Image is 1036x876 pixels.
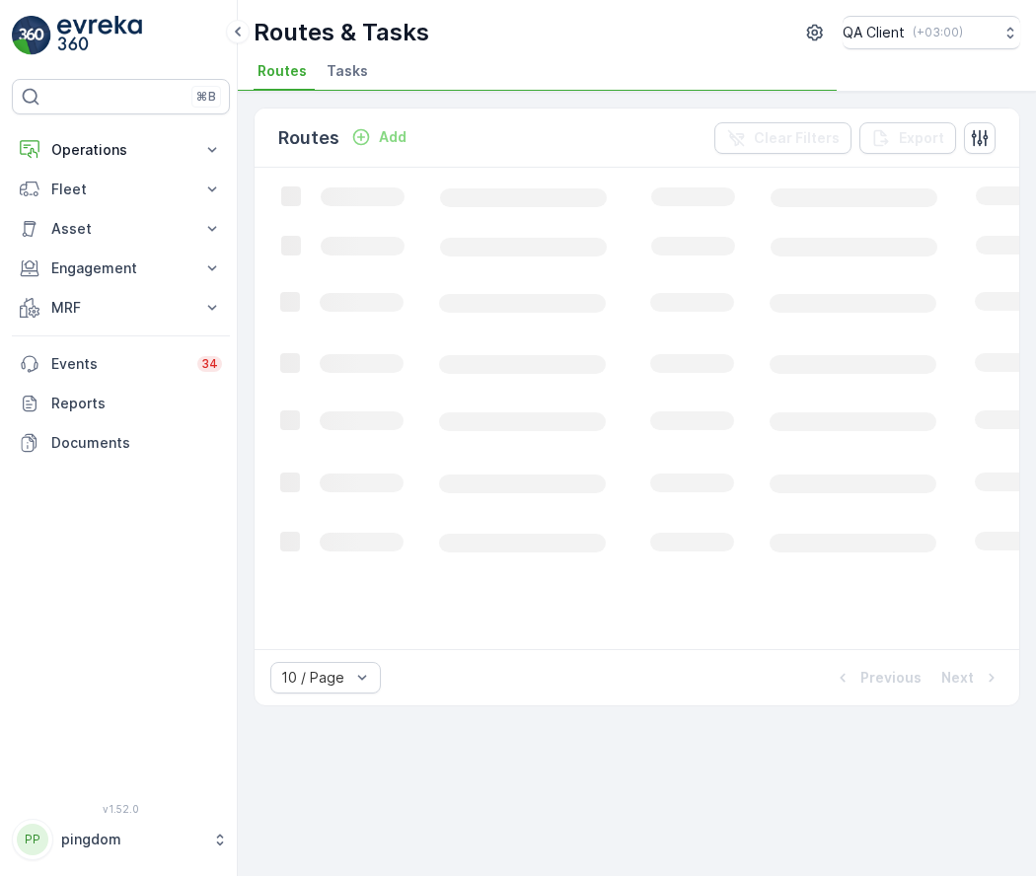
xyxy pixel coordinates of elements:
[860,668,922,688] p: Previous
[254,17,429,48] p: Routes & Tasks
[12,16,51,55] img: logo
[379,127,407,147] p: Add
[12,170,230,209] button: Fleet
[258,61,307,81] span: Routes
[754,128,840,148] p: Clear Filters
[201,356,218,372] p: 34
[278,124,339,152] p: Routes
[17,824,48,855] div: PP
[51,354,185,374] p: Events
[51,258,190,278] p: Engagement
[51,394,222,413] p: Reports
[899,128,944,148] p: Export
[913,25,963,40] p: ( +03:00 )
[831,666,924,690] button: Previous
[51,298,190,318] p: MRF
[196,89,216,105] p: ⌘B
[51,140,190,160] p: Operations
[843,16,1020,49] button: QA Client(+03:00)
[12,249,230,288] button: Engagement
[12,803,230,815] span: v 1.52.0
[939,666,1003,690] button: Next
[941,668,974,688] p: Next
[327,61,368,81] span: Tasks
[859,122,956,154] button: Export
[714,122,851,154] button: Clear Filters
[51,180,190,199] p: Fleet
[51,219,190,239] p: Asset
[12,423,230,463] a: Documents
[12,288,230,328] button: MRF
[51,433,222,453] p: Documents
[843,23,905,42] p: QA Client
[12,209,230,249] button: Asset
[12,130,230,170] button: Operations
[12,819,230,860] button: PPpingdom
[343,125,414,149] button: Add
[61,830,202,849] p: pingdom
[12,384,230,423] a: Reports
[12,344,230,384] a: Events34
[57,16,142,55] img: logo_light-DOdMpM7g.png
